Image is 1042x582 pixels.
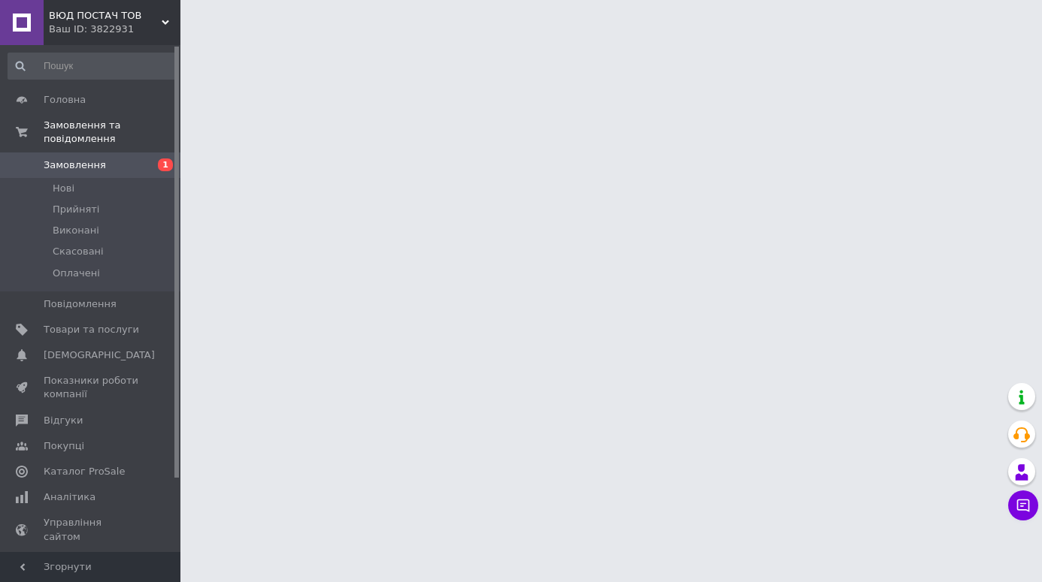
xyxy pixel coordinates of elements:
[44,414,83,427] span: Відгуки
[44,465,125,478] span: Каталог ProSale
[44,516,139,543] span: Управління сайтом
[44,374,139,401] span: Показники роботи компанії
[8,53,177,80] input: Пошук
[53,224,99,237] span: Виконані
[44,323,139,336] span: Товари та послуги
[44,490,95,504] span: Аналітика
[44,348,155,362] span: [DEMOGRAPHIC_DATA]
[53,245,104,258] span: Скасовані
[44,158,106,172] span: Замовлення
[53,182,74,195] span: Нові
[44,119,180,146] span: Замовлення та повідомлення
[49,23,180,36] div: Ваш ID: 3822931
[1008,490,1038,520] button: Чат з покупцем
[53,267,100,280] span: Оплачені
[44,297,117,311] span: Повідомлення
[53,203,99,216] span: Прийняті
[44,93,86,107] span: Головна
[49,9,162,23] span: ВЮД ПОСТАЧ ТОВ
[44,439,84,453] span: Покупці
[158,158,173,171] span: 1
